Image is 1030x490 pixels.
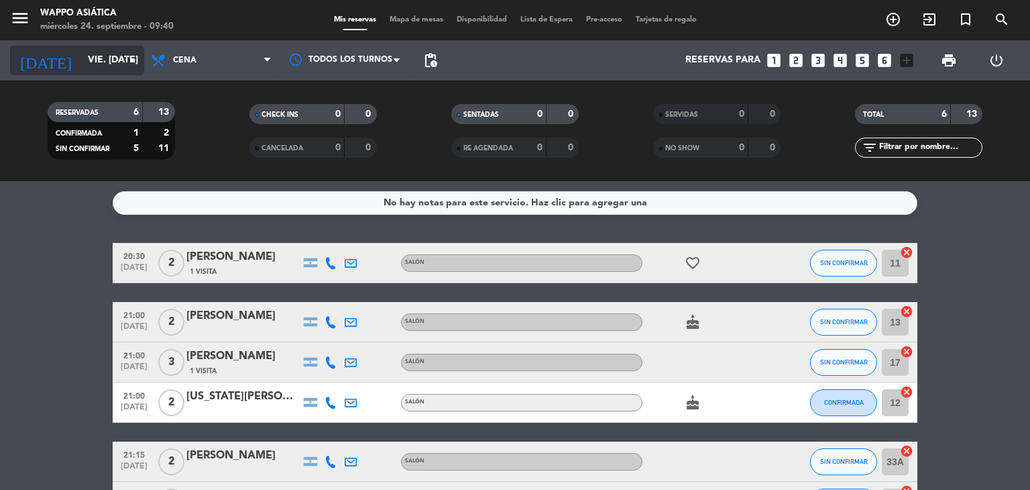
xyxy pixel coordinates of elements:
span: Disponibilidad [450,16,514,23]
strong: 13 [158,107,172,117]
span: Cena [173,56,196,65]
input: Filtrar por nombre... [878,140,982,155]
span: Salón [405,319,424,324]
button: CONFIRMADA [810,389,877,416]
i: looks_3 [809,52,827,69]
i: cancel [900,246,913,259]
span: [DATE] [117,362,151,378]
i: cancel [900,385,913,399]
i: add_circle_outline [885,11,901,28]
span: Salón [405,260,424,265]
strong: 0 [739,109,744,119]
span: 1 Visita [190,266,217,277]
button: SIN CONFIRMAR [810,349,877,376]
div: [US_STATE][PERSON_NAME] [186,388,300,405]
button: menu [10,8,30,33]
strong: 0 [365,109,374,119]
span: Mis reservas [327,16,383,23]
span: SIN CONFIRMAR [820,458,868,465]
i: cancel [900,345,913,358]
span: [DATE] [117,263,151,279]
strong: 2 [164,128,172,138]
span: Salón [405,399,424,405]
span: SIN CONFIRMAR [820,318,868,326]
strong: 6 [133,107,139,117]
span: [DATE] [117,322,151,338]
i: search [994,11,1010,28]
span: NO SHOW [665,145,699,152]
span: SIN CONFIRMAR [56,146,109,152]
i: filter_list [862,140,878,156]
strong: 1 [133,128,139,138]
span: 2 [158,448,184,475]
i: power_settings_new [988,52,1005,68]
span: CHECK INS [262,111,298,118]
strong: 0 [739,143,744,152]
button: SIN CONFIRMAR [810,448,877,475]
span: Salón [405,458,424,464]
button: SIN CONFIRMAR [810,250,877,277]
span: 21:15 [117,446,151,462]
div: [PERSON_NAME] [186,447,300,464]
span: SIN CONFIRMAR [820,358,868,366]
span: CONFIRMADA [56,130,102,137]
span: RE AGENDADA [463,145,513,152]
strong: 6 [941,109,947,119]
strong: 0 [770,143,778,152]
span: RESERVADAS [56,109,99,116]
i: cancel [900,444,913,458]
strong: 0 [365,143,374,152]
i: add_box [898,52,915,69]
span: CONFIRMADA [824,399,864,406]
i: menu [10,8,30,28]
span: 2 [158,250,184,277]
span: SERVIDAS [665,111,698,118]
span: 3 [158,349,184,376]
strong: 0 [335,143,341,152]
i: cake [685,314,701,330]
strong: 0 [568,109,576,119]
span: 21:00 [117,387,151,403]
span: Tarjetas de regalo [629,16,703,23]
i: looks_5 [854,52,871,69]
strong: 0 [537,143,542,152]
i: turned_in_not [958,11,974,28]
div: Wappo Asiática [40,7,174,20]
div: No hay notas para este servicio. Haz clic para agregar una [384,195,647,211]
span: Mapa de mesas [383,16,450,23]
div: [PERSON_NAME] [186,348,300,365]
span: CANCELADA [262,145,303,152]
span: 1 Visita [190,366,217,377]
strong: 13 [966,109,980,119]
strong: 5 [133,144,139,153]
span: 2 [158,389,184,416]
span: 2 [158,309,184,336]
span: SENTADAS [463,111,499,118]
i: looks_two [787,52,805,69]
strong: 0 [335,109,341,119]
div: [PERSON_NAME] [186,307,300,325]
span: TOTAL [863,111,884,118]
button: SIN CONFIRMAR [810,309,877,336]
span: 21:00 [117,307,151,322]
i: [DATE] [10,46,81,75]
span: [DATE] [117,462,151,477]
i: looks_one [765,52,783,69]
span: Lista de Espera [514,16,579,23]
span: pending_actions [422,52,439,68]
strong: 0 [770,109,778,119]
div: [PERSON_NAME] [186,248,300,266]
div: miércoles 24. septiembre - 09:40 [40,20,174,34]
span: Pre-acceso [579,16,629,23]
i: looks_6 [876,52,893,69]
i: cake [685,395,701,411]
strong: 11 [158,144,172,153]
span: 21:00 [117,347,151,362]
i: looks_4 [832,52,849,69]
strong: 0 [568,143,576,152]
i: arrow_drop_down [125,52,141,68]
span: print [941,52,957,68]
span: SIN CONFIRMAR [820,259,868,266]
span: Salón [405,359,424,364]
span: [DATE] [117,403,151,418]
